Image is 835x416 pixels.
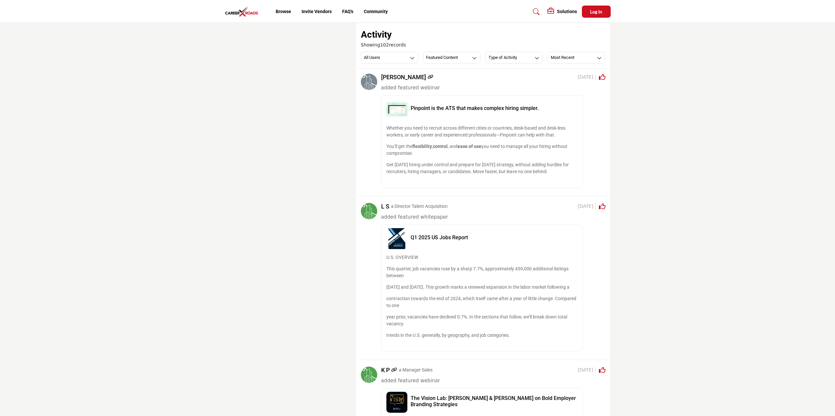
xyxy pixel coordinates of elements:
p: This quarter, job vacancies rose by a sharp 7.7%, approximately 459,000 additional listings between [386,265,578,279]
span: [DATE] [578,203,595,210]
button: Type of Activity [486,52,543,63]
a: Community [364,9,388,14]
img: the-vision-lab-amanda-shaker-john-graham-jr-on-bold-employer-branding-strategies image [386,392,407,413]
p: a Manager Sales [399,367,433,373]
h5: K P [381,367,390,374]
h5: Solutions [557,9,577,14]
h5: The Vision Lab: [PERSON_NAME] & [PERSON_NAME] on Bold Employer Branding Strategies [411,395,578,407]
a: Search [527,7,544,17]
img: q1-2025-us-jobs-report image [386,228,407,249]
span: added featured webinar [381,85,440,91]
h3: Featured Content [426,55,458,61]
a: Browse [276,9,291,14]
a: Link of redirect to contact profile URL [391,367,397,373]
button: All Users [361,52,418,63]
button: Log In [582,6,611,18]
span: added featured webinar [381,378,440,384]
h5: [PERSON_NAME] [381,74,426,81]
i: Click to Rate this activity [599,367,605,373]
h5: Q1 2025 US Jobs Report [411,234,578,241]
a: Invite Vendors [302,9,332,14]
p: Get [DATE] hiring under control and prepare for [DATE] strategy, without adding hurdles for recru... [386,161,578,175]
h5: Pinpoint is the ATS that makes complex hiring simpler. [411,105,578,111]
p: a Director Talent Acquisition [391,203,448,210]
p: trends in the U.S. generally, by geography, and job categories. [386,332,578,339]
div: Solutions [547,8,577,16]
h3: All Users [364,55,380,61]
strong: flexibility [412,144,432,149]
h2: Activity [361,28,392,42]
p: [DATE] and [DATE]. This growth marks a renewed expansion in the labor market following a [386,284,578,291]
img: avtar-image [361,74,377,90]
a: q1-2025-us-jobs-report image Q1 2025 US Jobs Report U.S. OVERVIEWThis quarter, job vacancies rose... [381,221,605,355]
button: Most Recent [548,52,605,63]
h3: Type of Activity [489,55,517,61]
span: 102 [380,42,389,47]
img: Site Logo [225,6,262,17]
strong: control [433,144,448,149]
a: FAQ's [342,9,353,14]
img: pinpoint-is-the-ats-that-makes-complex-hiring-simpler image [386,99,407,120]
span: Log In [590,9,602,14]
p: You’ll get the , , and you need to manage all your hiring without compromise. [386,143,578,157]
img: avtar-image [361,203,377,219]
span: Showing records [361,42,406,48]
button: Featured Content [423,52,480,63]
a: Link of redirect to contact profile URL [428,74,434,81]
i: Click to Rate this activity [599,74,605,81]
h5: L S [381,203,389,210]
a: pinpoint-is-the-ats-that-makes-complex-hiring-simpler image Pinpoint is the ATS that makes comple... [381,92,605,191]
p: Whether you need to recruit across different cities or countries, desk-based and desk-less worker... [386,125,578,138]
p: U.S. OVERVIEW [386,254,578,261]
span: added featured whitepaper [381,214,448,220]
strong: ease of use [457,144,481,149]
p: year prior, vacancies have declined 0.7%. In the sections that follow, we’ll break down total vac... [386,314,578,327]
i: Click to Rate this activity [599,203,605,210]
span: [DATE] [578,367,595,373]
h3: Most Recent [551,55,574,61]
img: avtar-image [361,367,377,383]
p: contraction towards the end of 2024, which itself came after a year of little change. Compared to... [386,295,578,309]
span: [DATE] [578,74,595,81]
